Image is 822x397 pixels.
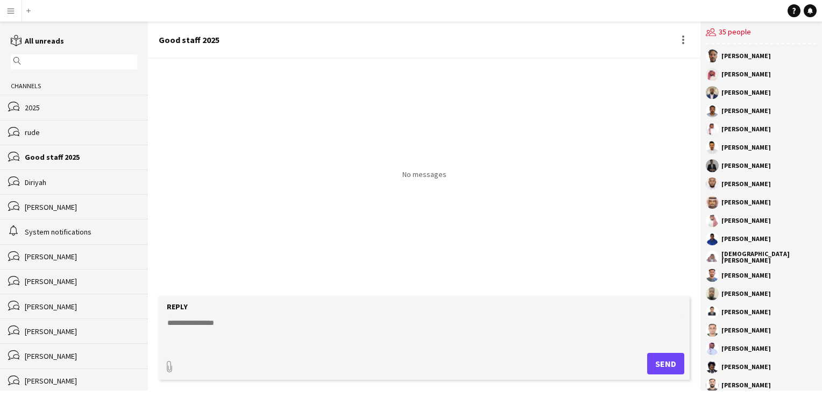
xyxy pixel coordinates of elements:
div: [PERSON_NAME] [721,345,771,352]
div: [PERSON_NAME] [25,202,137,212]
div: [PERSON_NAME] [25,351,137,361]
div: [PERSON_NAME] [721,236,771,242]
div: [PERSON_NAME] [721,309,771,315]
div: Good staff 2025 [159,35,219,45]
div: [PERSON_NAME] [721,89,771,96]
div: [PERSON_NAME] [25,376,137,386]
div: Good staff 2025 [25,152,137,162]
p: No messages [402,169,447,179]
label: Reply [167,302,188,311]
div: [PERSON_NAME] [721,382,771,388]
div: [PERSON_NAME] [721,126,771,132]
div: rude [25,127,137,137]
div: [PERSON_NAME] [721,327,771,334]
div: [DEMOGRAPHIC_DATA][PERSON_NAME] [721,251,817,264]
div: [PERSON_NAME] [25,327,137,336]
div: [PERSON_NAME] [721,162,771,169]
div: Diriyah [25,178,137,187]
div: 35 people [706,22,817,44]
div: [PERSON_NAME] [721,290,771,297]
div: [PERSON_NAME] [721,199,771,205]
div: [PERSON_NAME] [721,71,771,77]
div: [PERSON_NAME] [721,364,771,370]
div: [PERSON_NAME] [721,144,771,151]
button: Send [647,353,684,374]
div: [PERSON_NAME] [25,302,137,311]
div: [PERSON_NAME] [25,252,137,261]
div: System notifications [25,227,137,237]
div: [PERSON_NAME] [721,181,771,187]
div: [PERSON_NAME] [721,272,771,279]
div: [PERSON_NAME] [25,277,137,286]
div: 2025 [25,103,137,112]
div: [PERSON_NAME] [721,53,771,59]
a: All unreads [11,36,64,46]
div: [PERSON_NAME] [721,217,771,224]
div: [PERSON_NAME] [721,108,771,114]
